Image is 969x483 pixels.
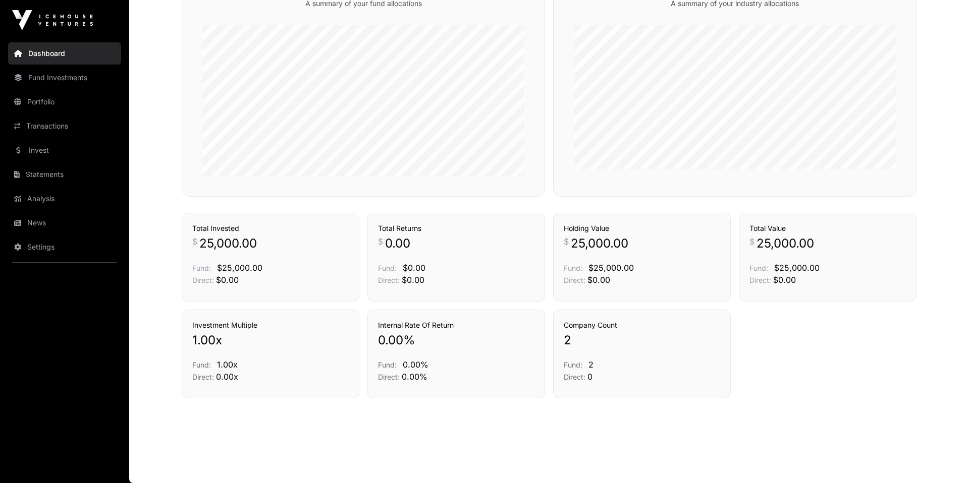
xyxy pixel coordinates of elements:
[192,264,211,272] span: Fund:
[587,275,610,285] span: $0.00
[8,139,121,161] a: Invest
[749,276,771,284] span: Direct:
[564,264,582,272] span: Fund:
[8,91,121,113] a: Portfolio
[588,359,594,370] span: 2
[192,332,216,348] span: 1.00
[403,263,425,273] span: $0.00
[378,276,400,284] span: Direct:
[587,372,593,382] span: 0
[774,263,820,273] span: $25,000.00
[564,223,720,233] h3: Holding Value
[403,332,415,348] span: %
[564,320,720,330] h3: Company Count
[8,67,121,89] a: Fund Investments
[571,235,628,252] span: 25,000.00
[757,235,814,252] span: 25,000.00
[8,188,121,210] a: Analysis
[564,235,569,248] span: $
[564,360,582,369] span: Fund:
[378,264,397,272] span: Fund:
[385,235,410,252] span: 0.00
[749,223,906,233] h3: Total Value
[8,236,121,258] a: Settings
[192,223,349,233] h3: Total Invested
[8,42,121,65] a: Dashboard
[588,263,634,273] span: $25,000.00
[216,332,222,348] span: x
[192,276,214,284] span: Direct:
[378,320,534,330] h3: Internal Rate Of Return
[217,359,238,370] span: 1.00x
[192,360,211,369] span: Fund:
[378,223,534,233] h3: Total Returns
[8,163,121,186] a: Statements
[403,359,428,370] span: 0.00%
[402,372,427,382] span: 0.00%
[216,275,239,285] span: $0.00
[8,115,121,137] a: Transactions
[919,435,969,483] iframe: Chat Widget
[192,235,197,248] span: $
[378,332,403,348] span: 0.00
[199,235,257,252] span: 25,000.00
[8,212,121,234] a: News
[564,373,585,381] span: Direct:
[217,263,262,273] span: $25,000.00
[378,360,397,369] span: Fund:
[192,320,349,330] h3: Investment Multiple
[564,276,585,284] span: Direct:
[378,373,400,381] span: Direct:
[12,10,93,30] img: Icehouse Ventures Logo
[773,275,796,285] span: $0.00
[749,235,755,248] span: $
[564,332,571,348] span: 2
[192,373,214,381] span: Direct:
[378,235,383,248] span: $
[749,264,768,272] span: Fund:
[216,372,238,382] span: 0.00x
[402,275,424,285] span: $0.00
